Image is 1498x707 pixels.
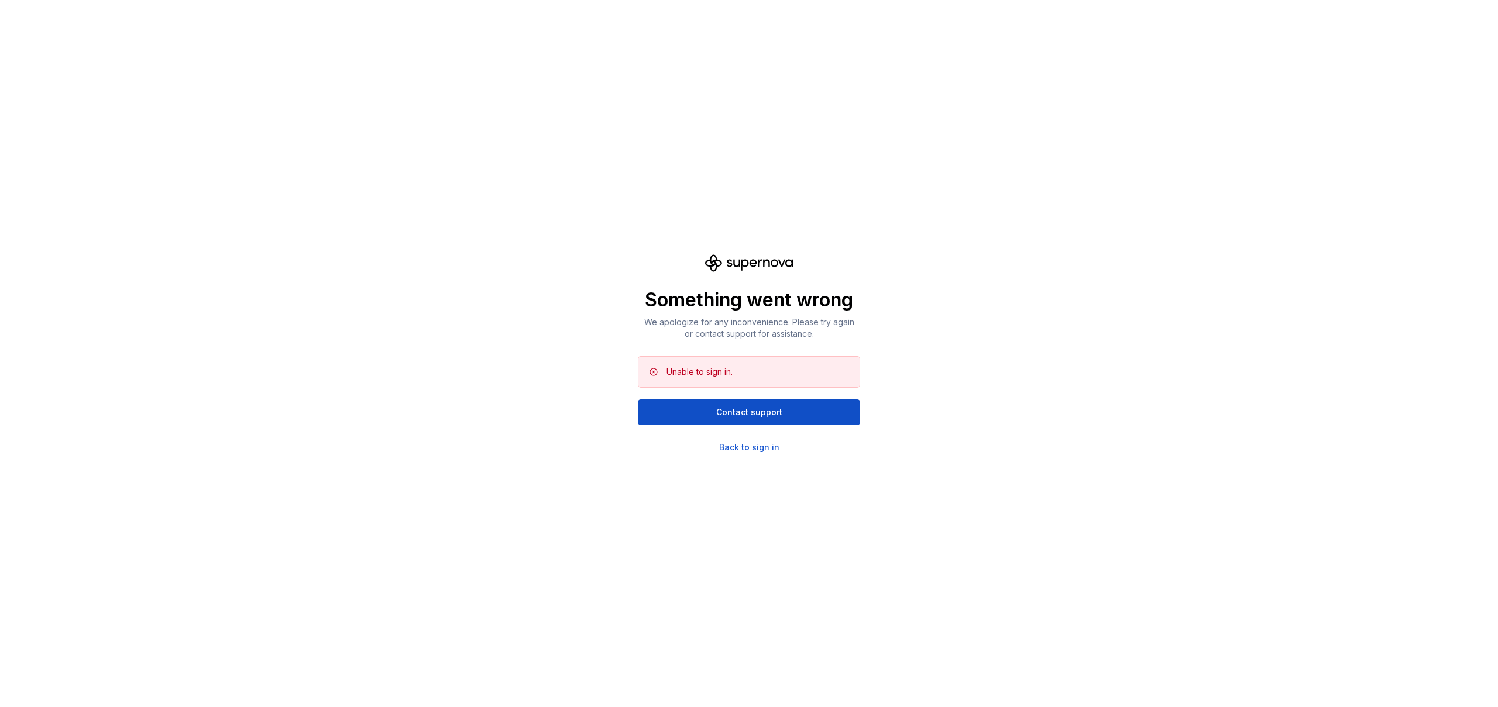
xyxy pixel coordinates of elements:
[666,366,733,378] div: Unable to sign in.
[719,442,779,453] a: Back to sign in
[716,406,782,418] span: Contact support
[638,288,860,312] p: Something went wrong
[638,399,860,425] button: Contact support
[638,316,860,340] p: We apologize for any inconvenience. Please try again or contact support for assistance.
